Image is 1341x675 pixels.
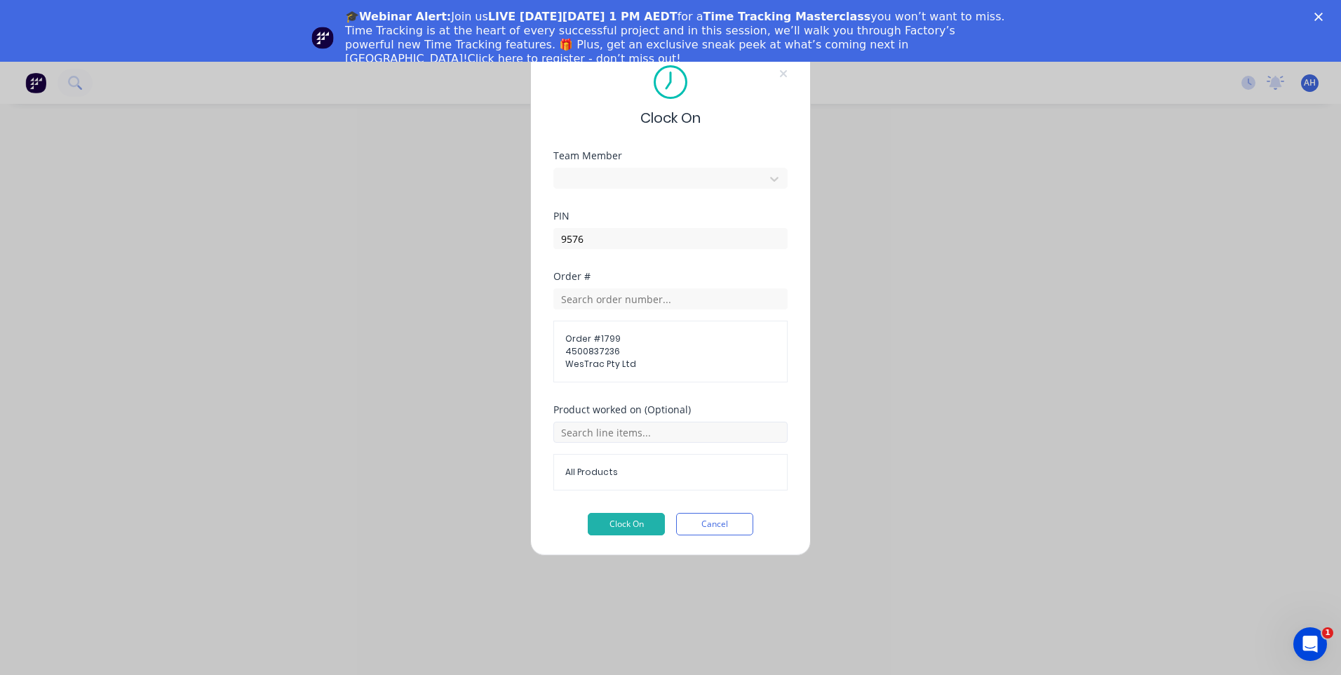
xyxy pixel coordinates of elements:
[1293,627,1327,661] iframe: Intercom live chat
[553,151,788,161] div: Team Member
[565,358,776,370] span: WesTrac Pty Ltd
[553,272,788,281] div: Order #
[311,27,334,49] img: Profile image for Team
[565,186,701,201] div: [PERSON_NAME]
[565,466,776,479] span: All Products
[565,345,776,358] span: 4500837236
[468,52,681,65] a: Click here to register - don’t miss out!
[345,10,1007,66] div: Join us for a you won’t want to miss. Time Tracking is at the heart of every successful project a...
[1322,627,1333,639] span: 1
[345,10,451,23] b: 🎓Webinar Alert:
[488,10,678,23] b: LIVE [DATE][DATE] 1 PM AEDT
[588,513,665,535] button: Clock On
[640,107,701,128] span: Clock On
[553,405,788,415] div: Product worked on (Optional)
[1314,13,1328,21] div: Close
[553,228,788,249] input: Enter PIN
[565,333,776,345] span: Order # 1799
[676,513,753,535] button: Cancel
[553,422,788,443] input: Search line items...
[553,211,788,221] div: PIN
[553,288,788,309] input: Search order number...
[703,10,871,23] b: Time Tracking Masterclass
